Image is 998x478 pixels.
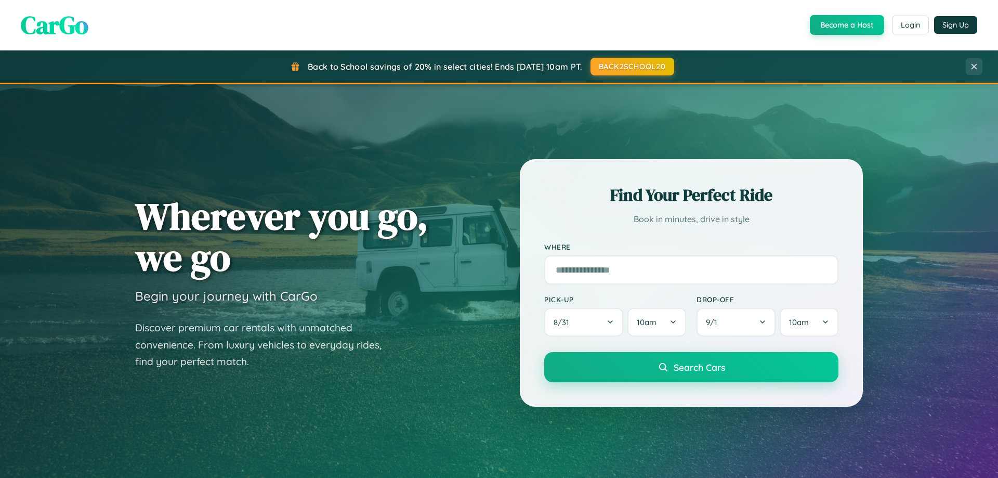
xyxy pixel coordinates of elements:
p: Book in minutes, drive in style [544,212,838,227]
button: Search Cars [544,352,838,382]
button: 10am [780,308,838,337]
span: 8 / 31 [554,317,574,327]
button: 9/1 [697,308,776,337]
button: BACK2SCHOOL20 [590,58,674,75]
label: Where [544,242,838,251]
span: Search Cars [674,361,725,373]
button: Login [892,16,929,34]
button: Become a Host [810,15,884,35]
h3: Begin your journey with CarGo [135,288,318,304]
label: Pick-up [544,295,686,304]
button: Sign Up [934,16,977,34]
span: CarGo [21,8,88,42]
span: Back to School savings of 20% in select cities! Ends [DATE] 10am PT. [308,61,582,72]
button: 8/31 [544,308,623,337]
h1: Wherever you go, we go [135,196,428,278]
span: 9 / 1 [706,317,723,327]
p: Discover premium car rentals with unmatched convenience. From luxury vehicles to everyday rides, ... [135,319,395,370]
span: 10am [637,317,656,327]
h2: Find Your Perfect Ride [544,184,838,206]
label: Drop-off [697,295,838,304]
button: 10am [627,308,686,337]
span: 10am [789,317,809,327]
